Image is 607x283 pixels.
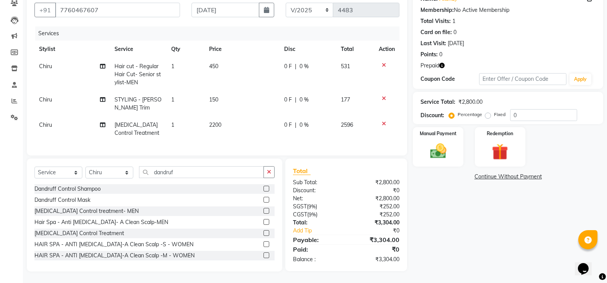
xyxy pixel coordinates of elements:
th: Price [205,41,280,58]
div: 1 [452,17,455,25]
div: Total: [287,219,346,227]
span: 150 [209,96,218,103]
div: Service Total: [420,98,455,106]
div: No Active Membership [420,6,596,14]
span: 450 [209,63,218,70]
span: Chiru [39,96,52,103]
div: Paid: [287,245,346,254]
span: 0 % [299,62,309,70]
input: Search or Scan [139,166,264,178]
span: 0 % [299,96,309,104]
div: Hair Spa - Anti [MEDICAL_DATA]- A Clean Scalp-MEN [34,218,168,226]
div: Discount: [287,186,346,195]
label: Redemption [487,130,513,137]
div: ₹2,800.00 [346,195,405,203]
div: ₹252.00 [346,211,405,219]
span: 1 [171,121,174,128]
div: HAIR SPA - ANTI [MEDICAL_DATA]-A Clean Scalp -S - WOMEN [34,240,193,249]
div: [MEDICAL_DATA] Control treatment- MEN [34,207,139,215]
div: Coupon Code [420,75,479,83]
div: 0 [453,28,456,36]
a: Add Tip [287,227,356,235]
div: [DATE] [448,39,464,47]
span: 9% [308,203,316,209]
iframe: chat widget [575,252,599,275]
div: Card on file: [420,28,452,36]
span: | [295,121,296,129]
a: Continue Without Payment [414,173,602,181]
div: 0 [439,51,442,59]
div: Balance : [287,255,346,263]
input: Search by Name/Mobile/Email/Code [55,3,180,17]
div: ₹0 [356,227,405,235]
span: 1 [171,96,174,103]
div: ( ) [287,203,346,211]
span: 0 F [284,96,292,104]
div: [MEDICAL_DATA] Control Treatment [34,229,124,237]
th: Qty [167,41,205,58]
span: Hair cut - Regular Hair Cut- Senior stylist-MEN [115,63,161,86]
th: Service [110,41,167,58]
span: | [295,96,296,104]
span: Chiru [39,121,52,128]
div: ₹3,304.00 [346,255,405,263]
th: Stylist [34,41,110,58]
div: ₹0 [346,186,405,195]
div: Sub Total: [287,178,346,186]
span: Total [293,167,311,175]
span: 0 F [284,62,292,70]
div: ( ) [287,211,346,219]
label: Manual Payment [420,130,456,137]
button: +91 [34,3,56,17]
th: Action [374,41,399,58]
span: 1 [171,63,174,70]
div: Services [35,26,405,41]
div: Points: [420,51,438,59]
div: ₹252.00 [346,203,405,211]
span: Prepaid [420,62,439,70]
th: Total [336,41,374,58]
span: STYLING - [PERSON_NAME] Trim [115,96,162,111]
input: Enter Offer / Coupon Code [479,73,566,85]
span: CGST [293,211,307,218]
th: Disc [280,41,336,58]
span: 0 F [284,121,292,129]
div: Dandruff Control Mask [34,196,90,204]
div: ₹3,304.00 [346,235,405,244]
div: Total Visits: [420,17,451,25]
div: ₹2,800.00 [458,98,483,106]
span: 2200 [209,121,221,128]
div: Membership: [420,6,454,14]
label: Fixed [494,111,506,118]
button: Apply [569,74,591,85]
img: _gift.svg [487,142,513,162]
span: 9% [309,211,316,218]
div: HAIR SPA - ANTI [MEDICAL_DATA]-A Clean Scalp -M - WOMEN [34,252,195,260]
span: 2596 [341,121,353,128]
div: ₹2,800.00 [346,178,405,186]
span: SGST [293,203,307,210]
div: Net: [287,195,346,203]
div: ₹0 [346,245,405,254]
div: Discount: [420,111,444,119]
div: Last Visit: [420,39,446,47]
span: Chiru [39,63,52,70]
span: 177 [341,96,350,103]
img: _cash.svg [425,142,452,160]
div: Payable: [287,235,346,244]
label: Percentage [458,111,482,118]
span: 531 [341,63,350,70]
span: | [295,62,296,70]
div: Dandruff Control Shampoo [34,185,101,193]
span: [MEDICAL_DATA] Control Treatment [115,121,159,136]
span: 0 % [299,121,309,129]
div: ₹3,304.00 [346,219,405,227]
